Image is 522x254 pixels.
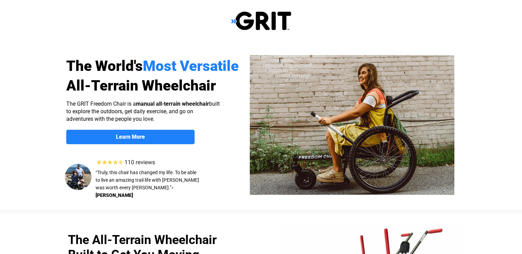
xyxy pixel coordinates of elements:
span: The GRIT Freedom Chair is a built to explore the outdoors, get daily exercise, and go on adventur... [66,100,220,122]
span: Most Versatile [143,57,239,74]
span: The World's [66,57,143,74]
span: All-Terrain Wheelchair [66,77,216,94]
span: “Truly, this chair has changed my life. To be able to live an amazing trail life with [PERSON_NAM... [96,170,199,190]
strong: manual all-terrain wheelchair [136,100,209,107]
a: Learn More [66,130,195,144]
strong: Learn More [116,134,145,140]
